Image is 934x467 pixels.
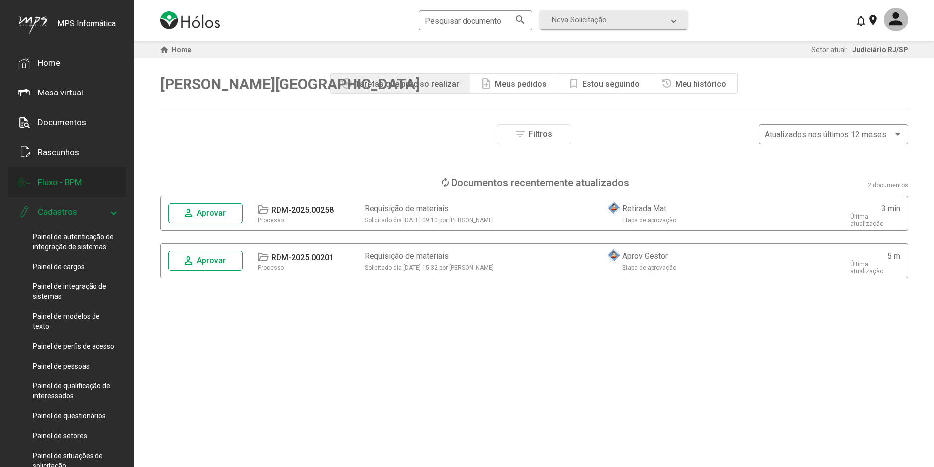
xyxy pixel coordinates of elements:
div: Meus pedidos [495,79,547,89]
span: Painel de modelos de texto [33,311,116,331]
div: Documentos [38,117,86,127]
span: Atualizados nos últimos 12 meses [765,130,886,139]
span: Aprovar [197,208,226,218]
mat-expansion-panel-header: Nova Solicitação [540,10,688,29]
div: RDM-2025.00201 [271,253,334,262]
span: Painel de cargos [33,262,85,272]
mat-icon: home [158,44,170,56]
span: Painel de integração de sistemas [33,281,116,301]
div: Etapa de aprovação [622,264,676,271]
mat-icon: note_add [480,78,492,90]
mat-icon: bookmark [568,78,580,90]
mat-icon: search [514,13,526,25]
div: Home [38,58,60,68]
span: Painel de qualificação de interessados [33,381,116,401]
span: [PERSON_NAME][GEOGRAPHIC_DATA] [160,75,420,93]
span: Nova Solicitação [552,15,607,24]
mat-icon: location_on [867,14,879,26]
span: Aprovar [197,256,226,265]
div: Requisição de materiais [365,204,449,213]
div: Requisição de materiais [365,251,449,261]
img: logo-holos.png [160,11,220,29]
div: 2 documentos [868,182,908,188]
div: Última atualização [850,213,900,227]
span: Painel de pessoas [33,361,90,371]
mat-icon: filter_list [514,128,526,140]
mat-icon: person [183,207,194,219]
mat-icon: history [661,78,673,90]
span: Setor atual: [811,46,847,54]
span: Judiciário RJ/SP [852,46,908,54]
div: Processo [258,217,284,224]
span: Painel de setores [33,431,87,441]
img: mps-image-cropped.png [18,16,47,34]
div: Aprov Gestor [622,251,668,261]
div: Mesa virtual [38,88,83,97]
div: Documentos recentemente atualizados [451,177,629,188]
mat-icon: person [183,255,194,267]
div: Fluxo - BPM [38,177,82,187]
div: Retirada Mat [622,204,666,213]
div: 3 min [881,204,900,213]
mat-expansion-panel-header: Cadastros [18,197,116,227]
mat-icon: folder_open [257,251,269,263]
div: Processo [258,264,284,271]
div: Rascunhos [38,147,79,157]
div: Etapa de aprovação [622,217,676,224]
mat-icon: folder_open [257,204,269,216]
div: Última atualização [850,261,900,275]
span: Solicitado dia [DATE] 09:10 por [PERSON_NAME] [365,217,494,224]
span: Painel de autenticação de integração de sistemas [33,232,116,252]
div: MPS Informática [57,19,116,44]
div: Estou seguindo [582,79,640,89]
button: Aprovar [168,251,243,271]
div: 5 m [887,251,900,261]
div: Cadastros [38,207,77,217]
div: RDM-2025.00258 [271,205,334,215]
div: Meu histórico [675,79,726,89]
span: Home [172,46,191,54]
span: Painel de perfis de acesso [33,341,114,351]
button: Aprovar [168,203,243,223]
span: Solicitado dia [DATE] 15:32 por [PERSON_NAME] [365,264,494,271]
mat-icon: loop [439,177,451,188]
button: Filtros [497,124,571,144]
span: Filtros [529,129,552,139]
span: Painel de questionários [33,411,106,421]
